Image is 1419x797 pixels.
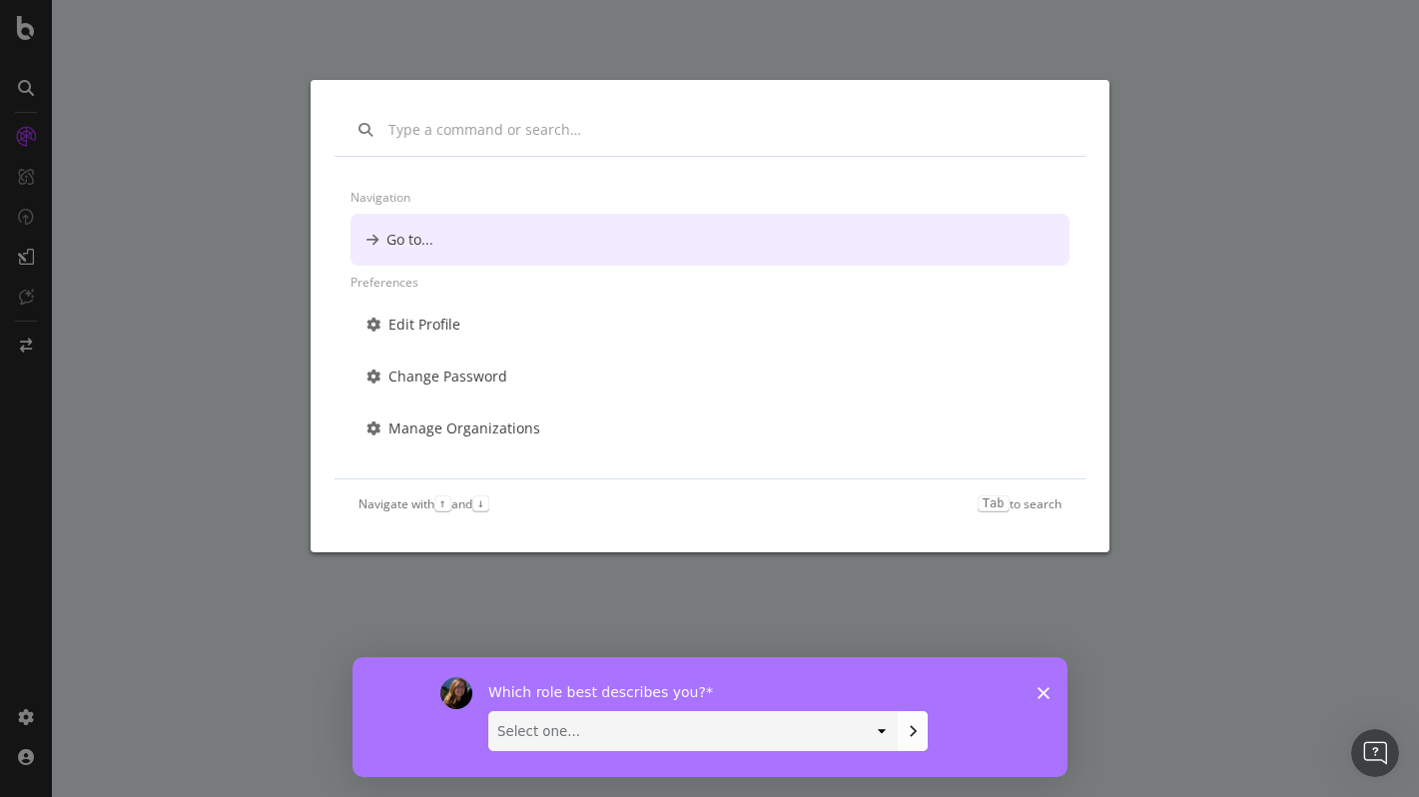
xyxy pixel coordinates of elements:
[978,495,1062,512] div: to search
[978,495,1010,511] kbd: Tab
[386,230,433,250] div: Go to...
[388,120,1062,140] input: Type a command or search…
[388,367,507,387] div: Change Password
[1351,729,1399,777] iframe: Intercom live chat
[472,495,489,511] kbd: ↓
[388,315,460,335] div: Edit Profile
[358,495,489,512] div: Navigate with and
[353,657,1067,777] iframe: Survey by Laura from Botify
[311,80,1109,552] div: modal
[351,181,1069,214] div: Navigation
[434,495,451,511] kbd: ↑
[388,418,540,438] div: Manage Organizations
[351,266,1069,299] div: Preferences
